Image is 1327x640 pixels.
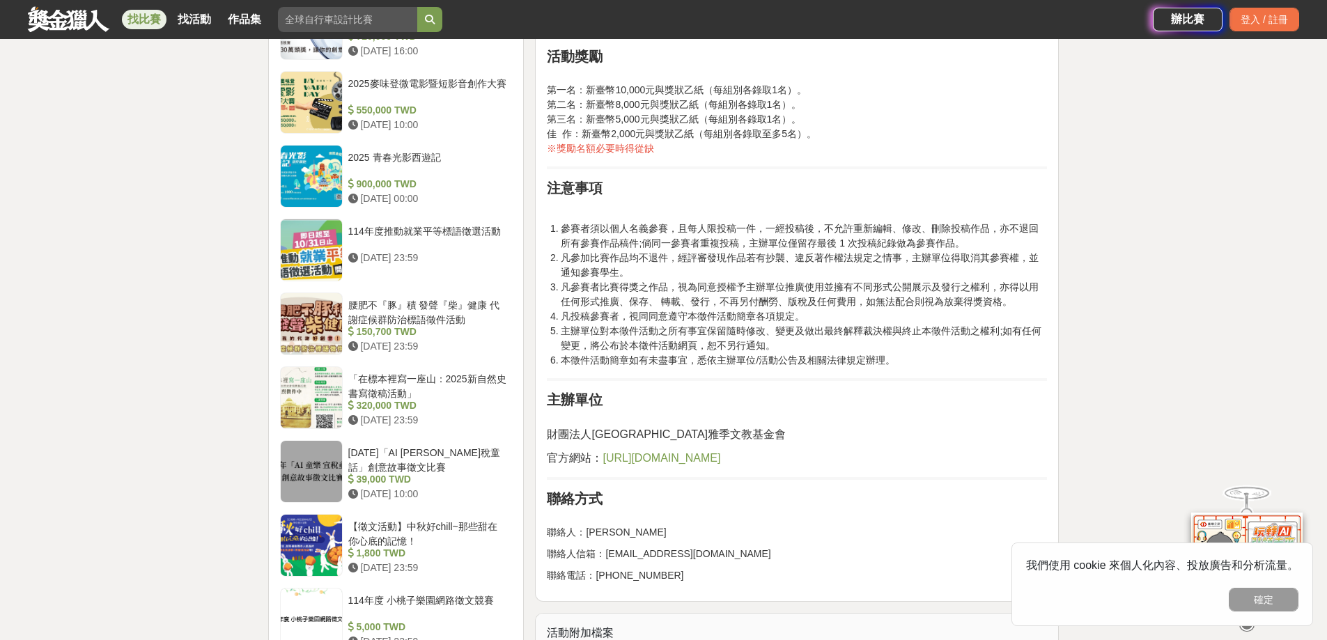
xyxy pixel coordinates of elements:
[348,620,507,634] div: 5,000 TWD
[561,281,1039,307] span: 凡參賽者比賽得獎之作品，視為同意授權予主辦單位推廣使用並擁有不同形式公開展示及發行之權利，亦得以用任何形式推廣、保存、 轉載、發行，不再另付酬勞、版稅及任何費用，如無法配合則視為放棄得獎資格。
[561,325,1041,351] span: 主辦單位對本徵件活動之所有事宜保留隨時修改、變更及做出最終解釋裁決權與終止本徵件活動之權利;如有任何變更，將公布於本徵件活動網頁，恕不另行通知。
[348,44,507,58] div: [DATE] 16:00
[547,547,1047,561] p: 聯絡人信箱：[EMAIL_ADDRESS][DOMAIN_NAME]
[561,252,1039,278] span: 凡參加比賽作品均不退件，經評審發現作品若有抄襲、違反著作權法規定之情事，主辦單位得取消其參賽權，並通知參賽學生。
[280,219,513,281] a: 114年度推動就業平等標語徵選活動 [DATE] 23:59
[348,251,507,265] div: [DATE] 23:59
[547,128,816,139] span: 佳 作：新臺幣2,000元與獎狀乙紙（每組別各錄取至多5名）。
[547,180,603,196] strong: 注意事項
[348,446,507,472] div: [DATE]「AI [PERSON_NAME]稅童話」創意故事徵文比賽
[1229,8,1299,31] div: 登入 / 註冊
[348,520,507,546] div: 【徵文活動】中秋好chill~那些甜在你心底的記憶！
[1229,588,1298,611] button: 確定
[348,561,507,575] div: [DATE] 23:59
[547,452,603,464] span: 官方網站：
[280,145,513,208] a: 2025 青春光影西遊記 900,000 TWD [DATE] 00:00
[280,292,513,355] a: 腰肥不『豚』積 發聲『柴』健康 代謝症候群防治標語徵件活動 150,700 TWD [DATE] 23:59
[348,177,507,192] div: 900,000 TWD
[280,366,513,429] a: 「在標本裡寫一座山：2025新自然史書寫徵稿活動」 320,000 TWD [DATE] 23:59
[172,10,217,29] a: 找活動
[280,440,513,503] a: [DATE]「AI [PERSON_NAME]稅童話」創意故事徵文比賽 39,000 TWD [DATE] 10:00
[547,510,1047,540] p: 聯絡人：[PERSON_NAME]
[547,99,801,110] span: 第二名：新臺幣8,000元與獎狀乙紙（每組別各錄取1名）。
[547,84,807,95] span: 第一名：新臺幣10,000元與獎狀乙紙（每組別各錄取1名）。
[348,77,507,103] div: 2025麥味登微電影暨短影音創作大賽
[348,339,507,354] div: [DATE] 23:59
[547,143,654,154] span: ※獎勵名額必要時得從缺
[547,114,801,125] span: 第三名：新臺幣5,000元與獎狀乙紙（每組別各錄取1名）。
[547,49,603,64] strong: 活動獎勵
[547,392,603,407] strong: 主辦單位
[348,118,507,132] div: [DATE] 10:00
[348,593,507,620] div: 114年度 小桃子樂園網路徵文競賽
[222,10,267,29] a: 作品集
[348,150,507,177] div: 2025 青春光影西遊記
[603,453,720,464] a: [URL][DOMAIN_NAME]
[348,472,507,487] div: 39,000 TWD
[348,224,507,251] div: 114年度推動就業平等標語徵選活動
[561,223,1039,249] span: 參賽者須以個人名義參賽，且每人限投稿一件，一經投稿後，不允許重新編輯、修改、刪除投稿作品，亦不退回所有參賽作品稿件;倘同一參賽者重複投稿，主辦單位僅留存最後 1 次投稿紀錄做為參賽作品。
[348,298,507,325] div: 腰肥不『豚』積 發聲『柴』健康 代謝症候群防治標語徵件活動
[122,10,166,29] a: 找比賽
[348,192,507,206] div: [DATE] 00:00
[280,514,513,577] a: 【徵文活動】中秋好chill~那些甜在你心底的記憶！ 1,800 TWD [DATE] 23:59
[561,354,895,366] span: 本徵件活動簡章如有未盡事宜，悉依主辦單位/活動公告及相關法律規定辦理。
[547,428,786,440] span: 財團法人[GEOGRAPHIC_DATA]雅季文教基金會
[280,71,513,134] a: 2025麥味登微電影暨短影音創作大賽 550,000 TWD [DATE] 10:00
[561,311,805,322] span: 凡投稿參賽者，視同同意遵守本徵件活動簡章各項規定。
[1026,559,1298,571] span: 我們使用 cookie 來個人化內容、投放廣告和分析流量。
[603,452,720,464] span: [URL][DOMAIN_NAME]
[348,103,507,118] div: 550,000 TWD
[1191,513,1303,605] img: d2146d9a-e6f6-4337-9592-8cefde37ba6b.png
[348,398,507,413] div: 320,000 TWD
[348,372,507,398] div: 「在標本裡寫一座山：2025新自然史書寫徵稿活動」
[1153,8,1223,31] a: 辦比賽
[348,413,507,428] div: [DATE] 23:59
[348,325,507,339] div: 150,700 TWD
[547,568,1047,583] p: 聯絡電話：[PHONE_NUMBER]
[348,487,507,501] div: [DATE] 10:00
[547,491,603,506] strong: 聯絡方式
[278,7,417,32] input: 全球自行車設計比賽
[348,546,507,561] div: 1,800 TWD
